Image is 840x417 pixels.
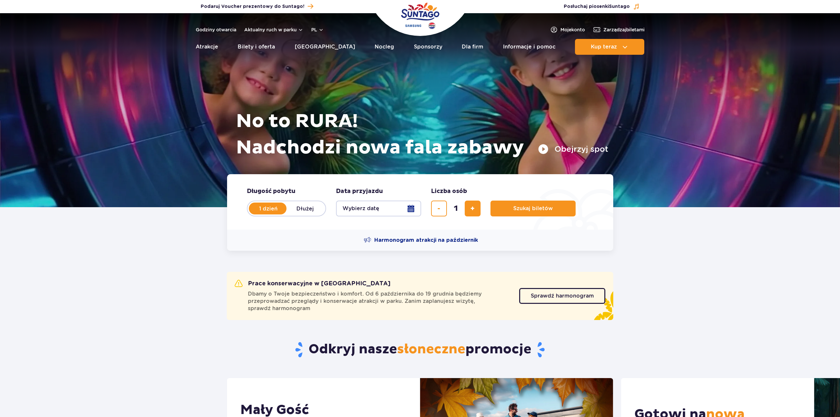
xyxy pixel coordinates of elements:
[236,108,608,161] h1: No to RURA! Nadchodzi nowa fala zabawy
[519,288,605,304] a: Sprawdź harmonogram
[227,341,613,358] h2: Odkryj nasze promocje
[196,39,218,55] a: Atrakcje
[248,290,511,312] span: Dbamy o Twoje bezpieczeństwo i komfort. Od 6 października do 19 grudnia będziemy przeprowadzać pr...
[560,26,585,33] span: Moje konto
[364,236,478,244] a: Harmonogram atrakcji na październik
[503,39,555,55] a: Informacje i pomoc
[465,201,481,216] button: dodaj bilet
[550,26,585,34] a: Mojekonto
[575,39,644,55] button: Kup teraz
[295,39,355,55] a: [GEOGRAPHIC_DATA]
[414,39,442,55] a: Sponsorzy
[250,202,287,215] label: 1 dzień
[196,26,236,33] a: Godziny otwarcia
[431,201,447,216] button: usuń bilet
[201,3,304,10] span: Podaruj Voucher prezentowy do Suntago!
[336,187,383,195] span: Data przyjazdu
[431,187,467,195] span: Liczba osób
[375,39,394,55] a: Nocleg
[603,26,645,33] span: Zarządzaj biletami
[201,2,313,11] a: Podaruj Voucher prezentowy do Suntago!
[593,26,645,34] a: Zarządzajbiletami
[235,280,390,288] h2: Prace konserwacyjne w [GEOGRAPHIC_DATA]
[513,206,553,211] span: Szukaj biletów
[374,237,478,244] span: Harmonogram atrakcji na październik
[531,293,594,299] span: Sprawdź harmonogram
[609,4,630,9] span: Suntago
[564,3,630,10] span: Posłuchaj piosenki
[286,202,324,215] label: Dłużej
[591,44,617,50] span: Kup teraz
[490,201,576,216] button: Szukaj biletów
[244,27,303,32] button: Aktualny ruch w parku
[397,341,465,358] span: słoneczne
[462,39,483,55] a: Dla firm
[336,201,421,216] button: Wybierz datę
[227,174,613,230] form: Planowanie wizyty w Park of Poland
[311,26,324,33] button: pl
[247,187,295,195] span: Długość pobytu
[538,144,608,154] button: Obejrzyj spot
[238,39,275,55] a: Bilety i oferta
[448,201,464,216] input: liczba biletów
[564,3,640,10] button: Posłuchaj piosenkiSuntago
